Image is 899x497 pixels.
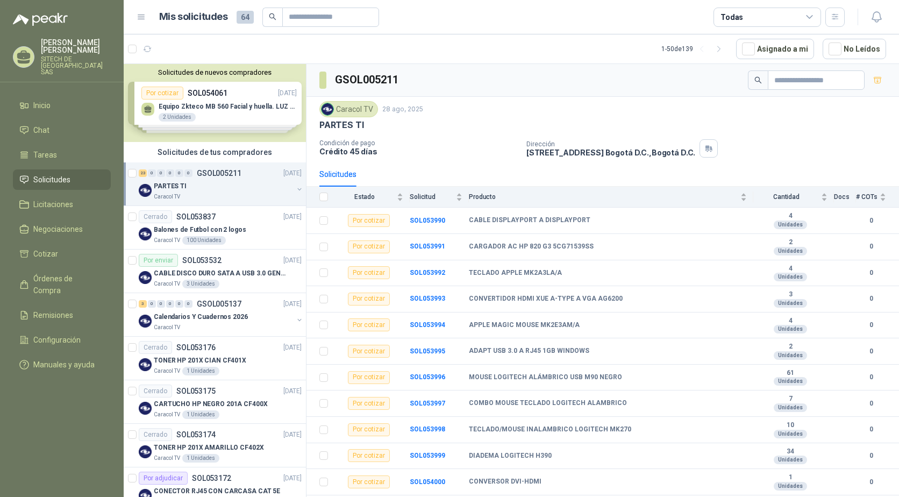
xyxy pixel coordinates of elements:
[774,299,807,308] div: Unidades
[410,217,445,224] b: SOL053990
[661,40,727,58] div: 1 - 50 de 139
[154,323,180,332] p: Caracol TV
[128,68,302,76] button: Solicitudes de nuevos compradores
[139,445,152,458] img: Company Logo
[124,206,306,250] a: CerradoSOL053837[DATE] Company LogoBalones de Futbol con 2 logosCaracol TV100 Unidades
[166,300,174,308] div: 0
[753,369,827,378] b: 61
[182,280,219,288] div: 3 Unidades
[33,273,101,296] span: Órdenes de Compra
[182,367,219,375] div: 1 Unidades
[139,167,304,201] a: 23 0 0 0 0 0 GSOL005211[DATE] Company LogoPARTES TICaracol TV
[774,377,807,386] div: Unidades
[348,449,390,462] div: Por cotizar
[154,193,180,201] p: Caracol TV
[41,56,111,75] p: SITECH DE [GEOGRAPHIC_DATA] SAS
[774,247,807,255] div: Unidades
[124,337,306,380] a: CerradoSOL053176[DATE] Company LogoTONER HP 201X CIAN CF401XCaracol TV1 Unidades
[33,309,73,321] span: Remisiones
[348,266,390,279] div: Por cotizar
[319,139,518,147] p: Condición de pago
[382,104,423,115] p: 28 ago, 2025
[13,219,111,239] a: Negociaciones
[124,380,306,424] a: CerradoSOL053175[DATE] Company LogoCARTUCHO HP NEGRO 201A CF400XCaracol TV1 Unidades
[154,454,180,463] p: Caracol TV
[184,300,192,308] div: 0
[856,294,886,304] b: 0
[322,103,333,115] img: Company Logo
[410,295,445,302] a: SOL053993
[184,169,192,177] div: 0
[124,142,306,162] div: Solicitudes de tus compradores
[139,297,304,332] a: 3 0 0 0 0 0 GSOL005137[DATE] Company LogoCalendarios Y Cuadernos 2026Caracol TV
[124,64,306,142] div: Solicitudes de nuevos compradoresPor cotizarSOL054061[DATE] Equipo Zkteco MB 560 Facial y huella....
[469,478,541,486] b: CONVERSOR DVI-HDMI
[154,225,246,235] p: Balones de Futbol con 2 logos
[157,300,165,308] div: 0
[774,403,807,412] div: Unidades
[856,320,886,330] b: 0
[124,424,306,467] a: CerradoSOL053174[DATE] Company LogoTONER HP 201X AMARILLO CF402XCaracol TV1 Unidades
[283,255,302,266] p: [DATE]
[182,454,219,463] div: 1 Unidades
[410,243,445,250] b: SOL053991
[856,216,886,226] b: 0
[139,169,147,177] div: 23
[175,169,183,177] div: 0
[154,356,246,366] p: TONER HP 201X CIAN CF401X
[154,410,180,419] p: Caracol TV
[774,456,807,464] div: Unidades
[139,428,172,441] div: Cerrado
[469,321,580,330] b: APPLE MAGIC MOUSE MK2E3AM/A
[182,236,226,245] div: 100 Unidades
[139,300,147,308] div: 3
[13,145,111,165] a: Tareas
[410,373,445,381] a: SOL053996
[139,271,152,284] img: Company Logo
[176,387,216,395] p: SOL053175
[33,149,57,161] span: Tareas
[139,358,152,371] img: Company Logo
[753,473,827,482] b: 1
[13,169,111,190] a: Solicitudes
[148,169,156,177] div: 0
[410,452,445,459] b: SOL053999
[348,318,390,331] div: Por cotizar
[753,238,827,247] b: 2
[410,347,445,355] b: SOL053995
[410,400,445,407] b: SOL053997
[283,386,302,396] p: [DATE]
[13,354,111,375] a: Manuales y ayuda
[283,168,302,179] p: [DATE]
[33,223,83,235] span: Negociaciones
[469,216,590,225] b: CABLE DISPLAYPORT A DISPLAYPORT
[410,321,445,329] a: SOL053994
[182,410,219,419] div: 1 Unidades
[856,346,886,357] b: 0
[774,482,807,491] div: Unidades
[154,443,264,453] p: TONER HP 201X AMARILLO CF402X
[774,273,807,281] div: Unidades
[154,399,268,409] p: CARTUCHO HP NEGRO 201A CF400X
[33,198,73,210] span: Licitaciones
[856,451,886,461] b: 0
[753,212,827,221] b: 4
[33,248,58,260] span: Cotizar
[13,95,111,116] a: Inicio
[139,210,172,223] div: Cerrado
[269,13,276,20] span: search
[175,300,183,308] div: 0
[335,72,400,88] h3: GSOL005211
[753,187,834,208] th: Cantidad
[753,395,827,403] b: 7
[736,39,814,59] button: Asignado a mi
[283,343,302,353] p: [DATE]
[154,280,180,288] p: Caracol TV
[774,221,807,229] div: Unidades
[334,193,395,201] span: Estado
[154,268,288,279] p: CABLE DISCO DURO SATA A USB 3.0 GENERICO
[139,315,152,328] img: Company Logo
[753,265,827,273] b: 4
[283,430,302,440] p: [DATE]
